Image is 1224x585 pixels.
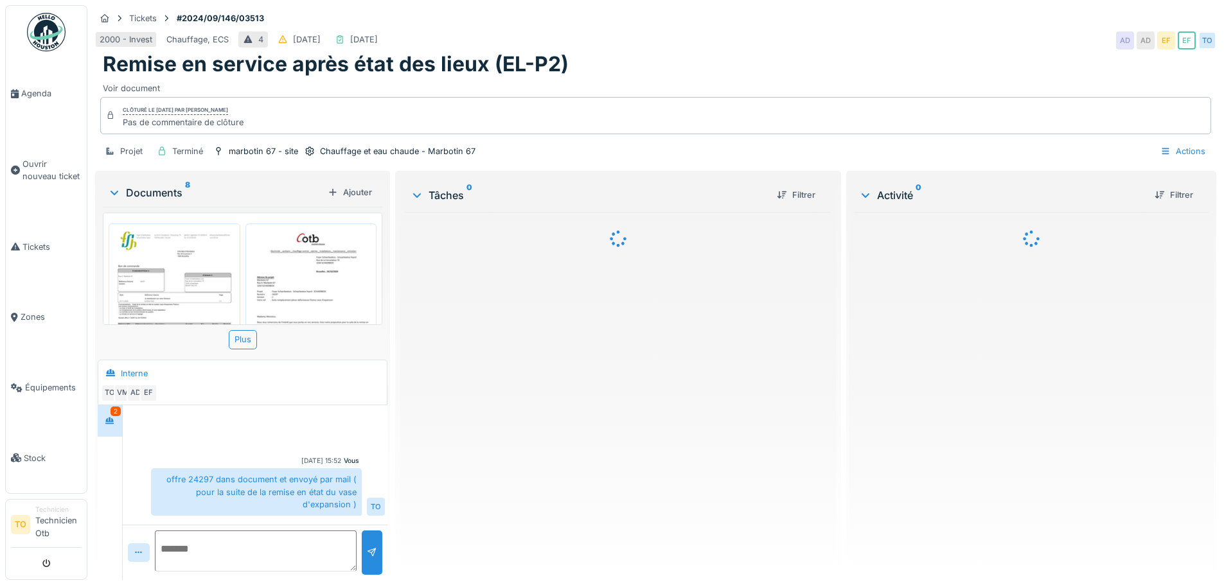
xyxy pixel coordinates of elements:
div: Chauffage, ECS [166,33,229,46]
div: Actions [1155,142,1211,161]
div: 4 [258,33,263,46]
div: Clôturé le [DATE] par [PERSON_NAME] [123,106,228,115]
div: EF [1178,31,1196,49]
div: 2000 - Invest [100,33,152,46]
sup: 0 [916,188,921,203]
div: Filtrer [1149,186,1198,204]
div: AD [1116,31,1134,49]
div: Tickets [129,12,157,24]
div: Activité [859,188,1144,203]
div: Projet [120,145,143,157]
span: Agenda [21,87,82,100]
div: Pas de commentaire de clôture [123,116,244,128]
div: Technicien [35,505,82,514]
a: Stock [6,423,87,493]
li: TO [11,515,30,534]
div: Ajouter [323,184,377,201]
div: Voir document [103,77,1209,94]
span: Ouvrir nouveau ticket [22,158,82,182]
div: Terminé [172,145,203,157]
div: EF [1157,31,1175,49]
a: TO TechnicienTechnicien Otb [11,505,82,548]
h1: Remise en service après état des lieux (EL-P2) [103,52,569,76]
span: Équipements [25,381,82,394]
sup: 0 [466,188,472,203]
sup: 8 [185,185,190,200]
div: AD [1137,31,1155,49]
div: VM [114,384,132,402]
div: Tâches [411,188,766,203]
span: Tickets [22,241,82,253]
div: Interne [121,367,148,380]
div: AD [127,384,145,402]
div: TO [101,384,119,402]
div: Filtrer [772,186,820,204]
div: [DATE] 15:52 [301,456,341,466]
a: Équipements [6,353,87,423]
li: Technicien Otb [35,505,82,545]
div: [DATE] [293,33,321,46]
div: Plus [229,330,257,349]
div: offre 24297 dans document et envoyé par mail ( pour la suite de la remise en état du vase d'expan... [151,468,362,516]
div: 2 [111,406,121,416]
div: [DATE] [350,33,378,46]
div: marbotin 67 - site [229,145,298,157]
a: Ouvrir nouveau ticket [6,129,87,212]
div: Documents [108,185,323,200]
img: Badge_color-CXgf-gQk.svg [27,13,66,51]
a: Tickets [6,212,87,283]
span: Zones [21,311,82,323]
img: 1kc73utg1entn18va7cd3lcj8zos [249,227,374,403]
div: Chauffage et eau chaude - Marbotin 67 [320,145,475,157]
div: EF [139,384,157,402]
div: Vous [344,456,359,466]
span: Stock [24,452,82,464]
a: Zones [6,282,87,353]
div: TO [1198,31,1216,49]
a: Agenda [6,58,87,129]
img: m26czuueipuggqkag5ccna4hgehs [112,227,237,403]
strong: #2024/09/146/03513 [172,12,269,24]
div: TO [367,498,385,516]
